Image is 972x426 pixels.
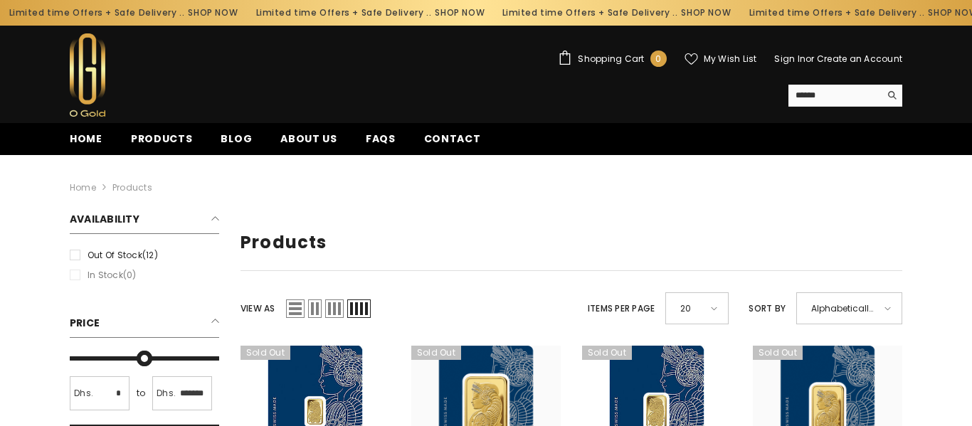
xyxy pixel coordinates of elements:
span: My Wish List [704,55,757,63]
span: Blog [221,132,252,146]
a: Products [117,131,207,155]
img: Ogold Shop [70,33,105,117]
div: Limited time Offers + Safe Delivery .. [245,1,492,24]
span: Price [70,316,100,330]
span: (12) [142,249,158,261]
a: Home [70,180,96,196]
span: or [805,53,814,65]
span: Sold out [241,346,290,360]
span: Alphabetically, A-Z [811,298,875,319]
label: Out of stock [70,247,219,263]
span: Grid 2 [308,299,322,318]
a: SHOP NOW [186,5,236,21]
span: Products [131,132,193,146]
a: Create an Account [817,53,902,65]
div: Limited time Offers + Safe Delivery .. [492,1,739,24]
span: 20 [680,298,701,319]
button: Search [880,85,902,106]
span: About us [280,132,337,146]
span: Contact [424,132,481,146]
span: Sold out [411,346,461,360]
span: Availability [70,212,139,226]
a: Products [112,181,152,193]
span: Shopping Cart [578,55,644,63]
a: Shopping Cart [558,50,666,67]
a: FAQs [352,131,410,155]
span: Home [70,132,102,146]
a: Home [56,131,117,155]
summary: Search [788,85,902,107]
span: List [286,299,305,318]
span: Sold out [753,346,803,360]
a: SHOP NOW [680,5,729,21]
label: View as [241,301,275,316]
span: Sold out [582,346,632,360]
span: Grid 4 [347,299,371,318]
h1: Products [241,233,902,253]
a: Contact [410,131,495,155]
span: FAQs [366,132,396,146]
a: About us [266,131,352,155]
a: My Wish List [685,53,757,65]
a: Sign In [774,53,805,65]
label: Items per page [588,301,655,316]
span: 0 [655,51,661,67]
div: Alphabetically, A-Z [796,292,902,324]
a: SHOP NOW [433,5,483,21]
div: 20 [665,292,729,324]
span: Grid 3 [325,299,344,318]
a: Blog [206,131,266,155]
label: Sort by [749,301,786,316]
nav: breadcrumbs [70,155,902,201]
